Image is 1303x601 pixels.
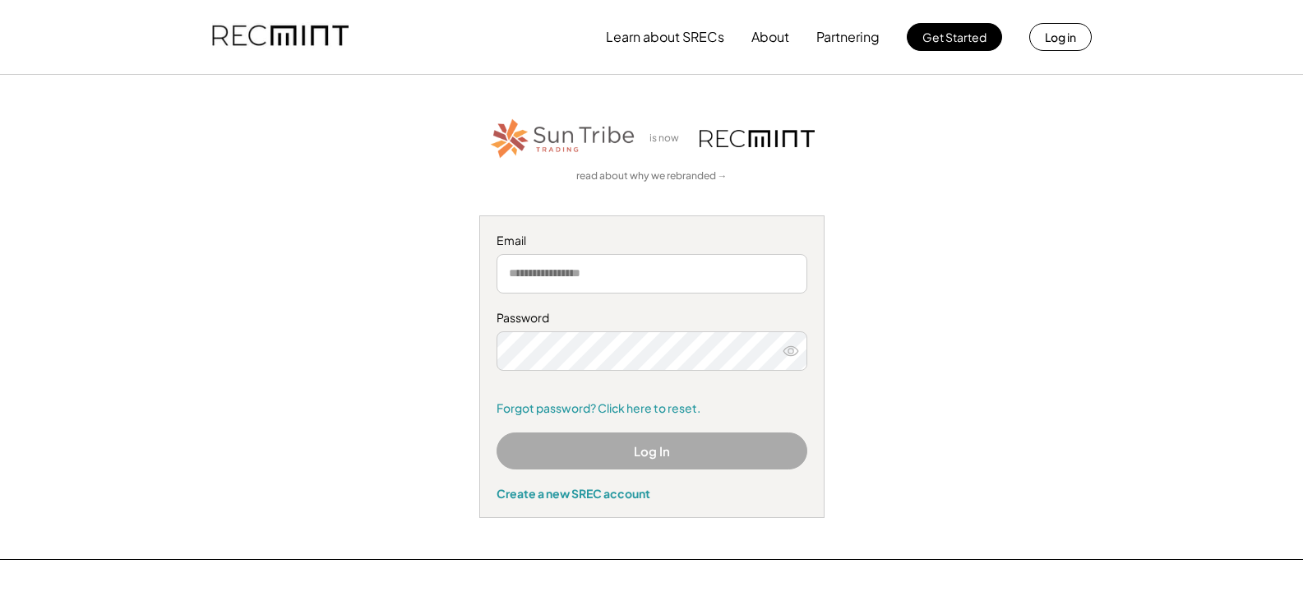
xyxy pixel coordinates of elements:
[212,9,349,65] img: recmint-logotype%403x.png
[700,130,815,147] img: recmint-logotype%403x.png
[497,233,807,249] div: Email
[606,21,724,53] button: Learn about SRECs
[907,23,1002,51] button: Get Started
[497,486,807,501] div: Create a new SREC account
[497,432,807,469] button: Log In
[489,116,637,161] img: STT_Horizontal_Logo%2B-%2BColor.png
[645,132,691,146] div: is now
[816,21,880,53] button: Partnering
[751,21,789,53] button: About
[497,400,807,417] a: Forgot password? Click here to reset.
[497,310,807,326] div: Password
[1029,23,1092,51] button: Log in
[576,169,728,183] a: read about why we rebranded →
